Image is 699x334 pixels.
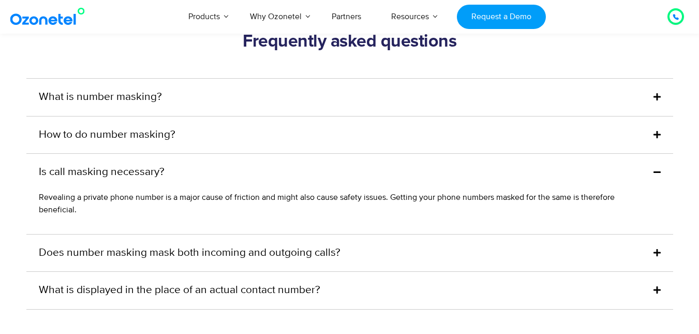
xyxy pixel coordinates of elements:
[26,191,673,234] div: Is call masking necessary?
[39,282,320,299] a: What is displayed in the place of an actual contact number?
[26,79,673,116] div: What is number masking?
[39,192,615,215] span: Revealing a private phone number is a major cause of friction and might also cause safety issues....
[39,245,340,262] a: Does number masking mask both incoming and outgoing calls?
[26,272,673,309] div: What is displayed in the place of an actual contact number?
[39,89,162,106] a: What is number masking?
[39,127,175,143] a: How to do number masking?
[457,5,545,29] a: Request a Demo
[26,32,673,52] h2: Frequently asked questions
[26,154,673,191] div: Is call masking necessary?
[26,117,673,154] div: How to do number masking?
[39,164,165,181] a: Is call masking necessary?
[26,235,673,272] div: Does number masking mask both incoming and outgoing calls?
